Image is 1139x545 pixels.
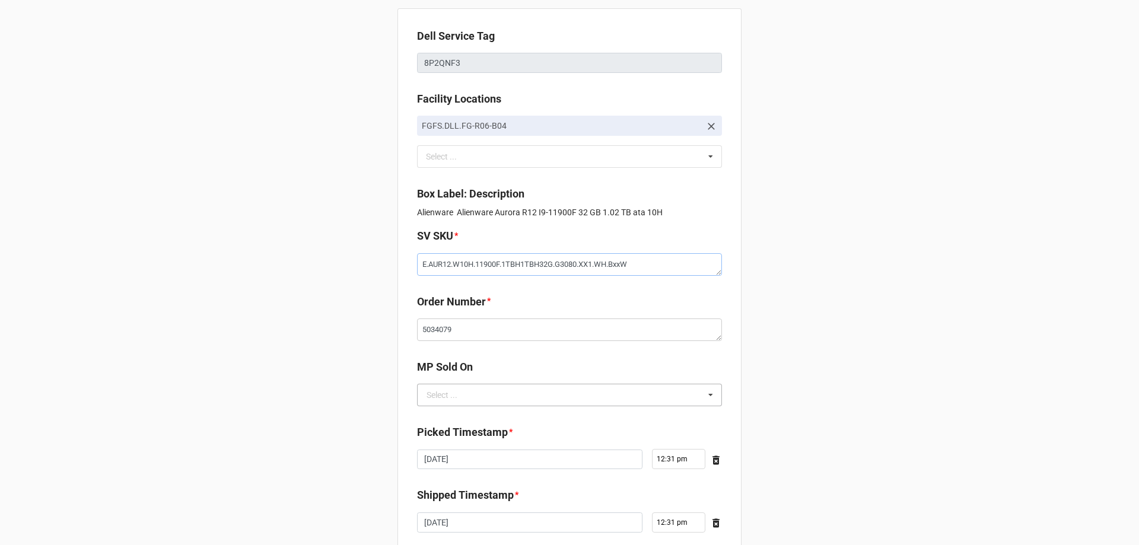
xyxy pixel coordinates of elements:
[422,120,701,132] p: FGFS.DLL.FG-R06-B04
[417,187,524,200] b: Box Label: Description
[417,450,642,470] input: Date
[417,512,642,533] input: Date
[417,253,722,276] textarea: E.AUR12.W10H.11900F.1TBH1TBH32G.G3080.XX1.WH.BxxW
[417,28,495,44] label: Dell Service Tag
[652,449,705,469] input: Time
[423,149,474,163] div: Select ...
[427,391,457,399] div: Select ...
[417,294,486,310] label: Order Number
[417,359,473,375] label: MP Sold On
[417,424,508,441] label: Picked Timestamp
[652,512,705,533] input: Time
[417,91,501,107] label: Facility Locations
[417,206,722,218] p: Alienware Alienware Aurora R12 I9-11900F 32 GB 1.02 TB ata 10H
[417,228,453,244] label: SV SKU
[417,487,514,503] label: Shipped Timestamp
[417,318,722,341] textarea: 5034079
